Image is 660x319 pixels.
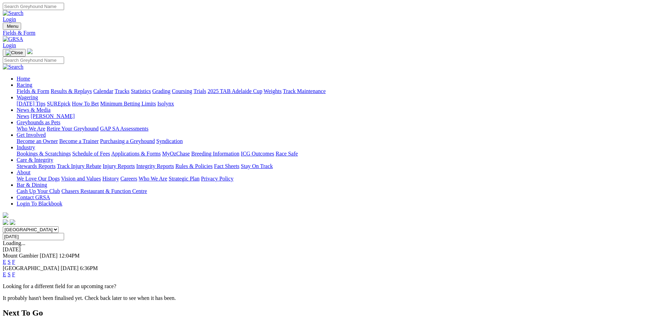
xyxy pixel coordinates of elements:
[3,253,38,259] span: Mount Gambier
[152,88,170,94] a: Grading
[17,126,657,132] div: Greyhounds as Pets
[111,151,161,157] a: Applications & Forms
[57,163,101,169] a: Track Injury Rebate
[100,101,156,107] a: Minimum Betting Limits
[17,88,49,94] a: Fields & Form
[17,88,657,94] div: Racing
[17,138,657,144] div: Get Involved
[201,176,234,182] a: Privacy Policy
[191,151,239,157] a: Breeding Information
[3,283,657,289] p: Looking for a different field for an upcoming race?
[80,265,98,271] span: 6:36PM
[17,151,71,157] a: Bookings & Scratchings
[8,271,11,277] a: S
[264,88,282,94] a: Weights
[17,169,30,175] a: About
[17,151,657,157] div: Industry
[30,113,74,119] a: [PERSON_NAME]
[17,101,45,107] a: [DATE] Tips
[59,138,99,144] a: Become a Trainer
[275,151,298,157] a: Race Safe
[3,212,8,218] img: logo-grsa-white.png
[72,151,110,157] a: Schedule of Fees
[3,16,16,22] a: Login
[3,57,64,64] input: Search
[17,138,58,144] a: Become an Owner
[40,253,58,259] span: [DATE]
[3,259,6,265] a: E
[3,30,657,36] a: Fields & Form
[172,88,192,94] a: Coursing
[102,176,119,182] a: History
[169,176,200,182] a: Strategic Plan
[175,163,213,169] a: Rules & Policies
[162,151,190,157] a: MyOzChase
[6,50,23,56] img: Close
[8,259,11,265] a: S
[3,3,64,10] input: Search
[17,76,30,82] a: Home
[283,88,326,94] a: Track Maintenance
[3,240,25,246] span: Loading...
[3,36,23,42] img: GRSA
[136,163,174,169] a: Integrity Reports
[17,119,60,125] a: Greyhounds as Pets
[3,42,16,48] a: Login
[17,201,62,207] a: Login To Blackbook
[17,157,53,163] a: Care & Integrity
[17,163,657,169] div: Care & Integrity
[93,88,113,94] a: Calendar
[3,265,59,271] span: [GEOGRAPHIC_DATA]
[47,126,99,132] a: Retire Your Greyhound
[17,113,657,119] div: News & Media
[3,219,8,225] img: facebook.svg
[17,194,50,200] a: Contact GRSA
[17,101,657,107] div: Wagering
[17,188,60,194] a: Cash Up Your Club
[241,163,273,169] a: Stay On Track
[120,176,137,182] a: Careers
[17,182,47,188] a: Bar & Dining
[100,138,155,144] a: Purchasing a Greyhound
[17,163,55,169] a: Stewards Reports
[3,295,176,301] partial: It probably hasn't been finalised yet. Check back later to see when it has been.
[47,101,70,107] a: SUREpick
[3,23,21,30] button: Toggle navigation
[100,126,149,132] a: GAP SA Assessments
[103,163,135,169] a: Injury Reports
[7,24,18,29] span: Menu
[17,113,29,119] a: News
[214,163,239,169] a: Fact Sheets
[17,144,35,150] a: Industry
[139,176,167,182] a: Who We Are
[3,233,64,240] input: Select date
[17,94,38,100] a: Wagering
[156,138,183,144] a: Syndication
[193,88,206,94] a: Trials
[59,253,80,259] span: 12:04PM
[3,49,26,57] button: Toggle navigation
[61,188,147,194] a: Chasers Restaurant & Function Centre
[61,265,79,271] span: [DATE]
[17,132,46,138] a: Get Involved
[17,126,45,132] a: Who We Are
[3,64,24,70] img: Search
[72,101,99,107] a: How To Bet
[17,107,51,113] a: News & Media
[27,49,33,54] img: logo-grsa-white.png
[17,82,32,88] a: Racing
[3,308,657,318] h2: Next To Go
[17,176,657,182] div: About
[115,88,130,94] a: Tracks
[3,271,6,277] a: E
[131,88,151,94] a: Statistics
[208,88,262,94] a: 2025 TAB Adelaide Cup
[241,151,274,157] a: ICG Outcomes
[17,188,657,194] div: Bar & Dining
[157,101,174,107] a: Isolynx
[10,219,15,225] img: twitter.svg
[17,176,60,182] a: We Love Our Dogs
[61,176,101,182] a: Vision and Values
[3,10,24,16] img: Search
